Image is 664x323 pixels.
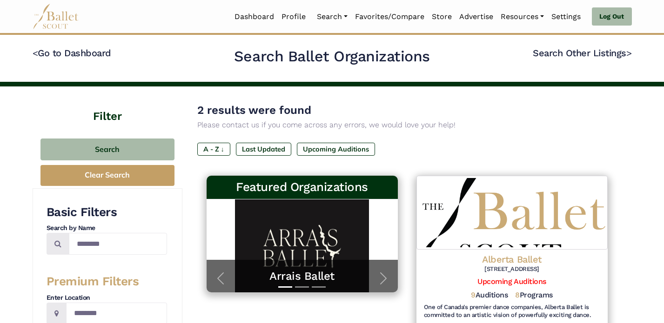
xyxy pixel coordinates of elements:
[33,47,38,59] code: <
[295,282,309,292] button: Slide 2
[515,290,553,300] h5: Programs
[234,47,430,66] h2: Search Ballet Organizations
[416,176,608,249] img: Logo
[40,165,174,186] button: Clear Search
[424,303,600,319] h6: One of Canada's premier dance companies, Alberta Ballet is committed to an artistic vision of pow...
[278,7,309,26] a: Profile
[424,265,600,273] h6: [STREET_ADDRESS]
[214,179,390,195] h3: Featured Organizations
[548,7,584,26] a: Settings
[477,277,546,286] a: Upcoming Auditions
[592,7,631,26] a: Log Out
[471,290,476,299] span: 9
[197,104,311,117] span: 2 results were found
[497,7,548,26] a: Resources
[40,138,174,160] button: Search
[313,7,351,26] a: Search
[533,47,631,59] a: Search Other Listings>
[471,290,508,300] h5: Auditions
[197,119,617,131] p: Please contact us if you come across any errors, we would love your help!
[33,47,111,59] a: <Go to Dashboard
[424,253,600,265] h4: Alberta Ballet
[47,274,167,290] h3: Premium Filters
[312,282,326,292] button: Slide 3
[515,290,520,299] span: 8
[69,233,167,255] input: Search by names...
[351,7,428,26] a: Favorites/Compare
[47,224,167,233] h4: Search by Name
[297,143,375,156] label: Upcoming Auditions
[47,293,167,303] h4: Enter Location
[428,7,456,26] a: Store
[456,7,497,26] a: Advertise
[236,143,291,156] label: Last Updated
[626,47,632,59] code: >
[47,204,167,220] h3: Basic Filters
[33,86,182,125] h4: Filter
[231,7,278,26] a: Dashboard
[216,269,389,283] a: Arrais Ballet
[278,282,292,292] button: Slide 1
[197,143,230,156] label: A - Z ↓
